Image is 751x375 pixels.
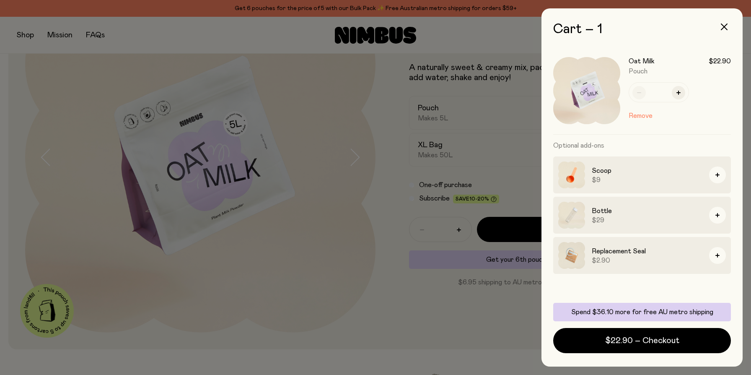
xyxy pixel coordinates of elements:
[605,335,679,346] span: $22.90 – Checkout
[592,216,702,224] span: $29
[592,206,702,216] h3: Bottle
[592,176,702,184] span: $9
[592,256,702,265] span: $2.90
[592,246,702,256] h3: Replacement Seal
[709,57,731,65] span: $22.90
[553,328,731,353] button: $22.90 – Checkout
[629,68,647,75] span: Pouch
[553,22,731,37] h2: Cart – 1
[629,111,653,121] button: Remove
[558,308,726,316] p: Spend $36.10 more for free AU metro shipping
[553,135,731,156] h3: Optional add-ons
[629,57,655,65] h3: Oat Milk
[592,166,702,176] h3: Scoop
